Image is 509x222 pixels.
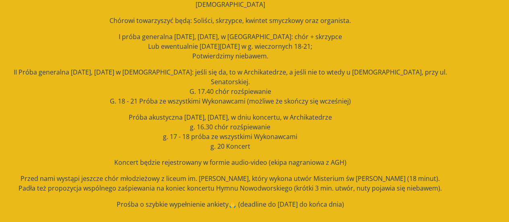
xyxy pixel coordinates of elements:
[2,174,458,193] p: Przed nami wystąpi jeszcze chór młodzieżowy z liceum im. [PERSON_NAME], który wykona utwór Mister...
[2,199,458,209] p: Prośba o szybkie wypełnienie ankiety🙏 (deadline do [DATE] do końca dnia)
[2,16,458,25] p: Chórowi towarzyszyć będą: Soliści, skrzypce, kwintet smyczkowy oraz organista.
[2,67,458,106] p: II Próba generalna [DATE], [DATE] w [DEMOGRAPHIC_DATA]: jeśli się da, to w Archikatedrze, a jeśli...
[2,112,458,151] p: Próba akustyczna [DATE], [DATE], w dniu koncertu, w Archikatedrze g. 16.30 chór rozśpiewanie g. 1...
[2,32,458,61] p: I próba generalna [DATE], [DATE], w [GEOGRAPHIC_DATA]: chór + skrzypce Lub ewentualnie [DATE][DAT...
[2,158,458,167] p: Koncert będzie rejestrowany w formie audio-video (ekipa nagraniowa z AGH)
